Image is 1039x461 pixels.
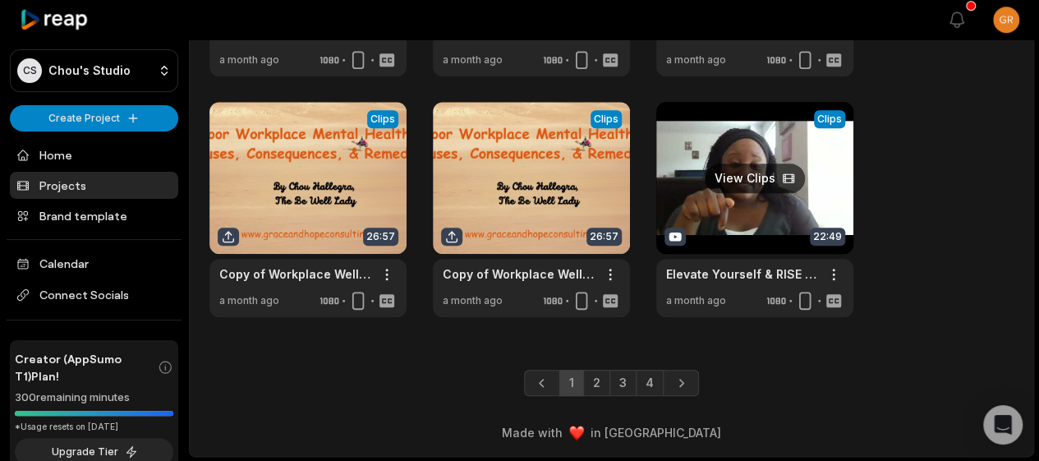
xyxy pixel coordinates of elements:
a: Page 2 [583,370,610,396]
a: Projects [10,172,178,199]
a: Home [10,141,178,168]
span: Creator (AppSumo T1) Plan! [15,350,158,385]
a: Next page [663,370,699,396]
a: Copy of Workplace Wellbeing Tips [219,265,370,283]
a: Page 1 is your current page [559,370,584,396]
div: CS [17,58,42,83]
span: Connect Socials [10,280,178,310]
a: Calendar [10,250,178,277]
div: 300 remaining minutes [15,390,173,406]
p: Chou's Studio [48,63,131,78]
a: Brand template [10,202,178,229]
div: Open Intercom Messenger [983,405,1023,445]
a: Elevate Yourself & RISE Above Your Circumstances [666,265,817,283]
a: Page 3 [609,370,637,396]
div: Made with in [GEOGRAPHIC_DATA] [205,424,1018,441]
a: Copy of Workplace Wellbeing Tips [443,265,594,283]
ul: Pagination [524,370,699,396]
div: *Usage resets on [DATE] [15,421,173,433]
a: Page 4 [636,370,664,396]
button: Create Project [10,105,178,131]
a: Previous page [524,370,560,396]
img: heart emoji [569,426,584,440]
